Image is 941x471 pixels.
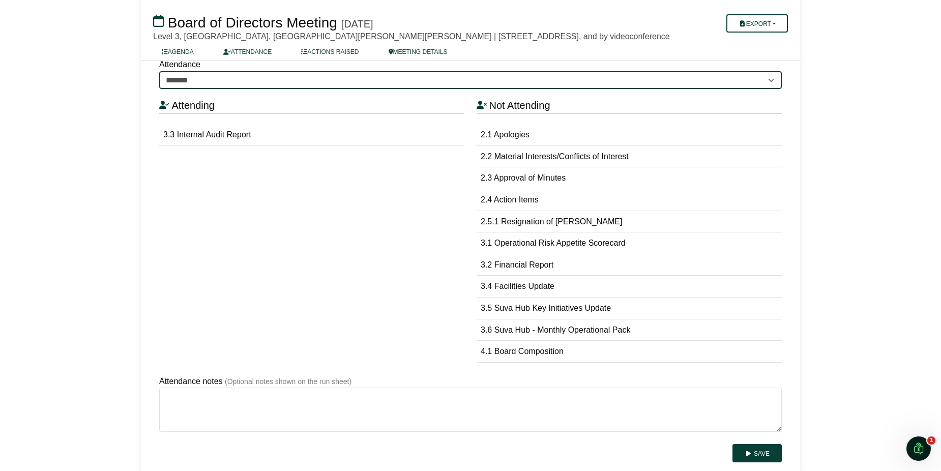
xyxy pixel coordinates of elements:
span: Suva Hub Key Initiatives Update [494,304,611,312]
span: 3.2 [481,260,492,269]
label: Attendance notes [159,375,223,388]
div: [DATE] [341,18,373,30]
span: 2.1 [481,130,492,139]
span: Material Interests/Conflicts of Interest [494,152,629,161]
span: 4.1 [481,347,492,356]
span: Board of Directors Meeting [168,15,337,31]
button: Export [726,14,788,33]
span: Financial Report [494,260,554,269]
span: Level 3, [GEOGRAPHIC_DATA], [GEOGRAPHIC_DATA][PERSON_NAME][PERSON_NAME] | [STREET_ADDRESS], and b... [153,32,670,41]
span: Facilities Update [494,282,554,290]
span: Action Items [494,195,539,204]
span: 3.1 [481,239,492,247]
span: Internal Audit Report [177,130,251,139]
a: MEETING DETAILS [374,43,462,61]
span: 1 [927,436,935,445]
span: Attending [171,100,215,111]
a: ATTENDANCE [209,43,286,61]
span: Apologies [494,130,530,139]
label: Attendance [159,58,200,71]
span: Suva Hub - Monthly Operational Pack [494,326,631,334]
button: Save [732,444,782,462]
span: 2.4 [481,195,492,204]
span: Operational Risk Appetite Scorecard [494,239,626,247]
iframe: Intercom live chat [906,436,931,461]
span: 2.5.1 [481,217,499,226]
span: Resignation of [PERSON_NAME] [501,217,622,226]
a: ACTIONS RAISED [286,43,373,61]
span: 2.3 [481,173,492,182]
span: Not Attending [489,100,550,111]
span: 3.6 [481,326,492,334]
span: 3.3 [163,130,174,139]
span: Approval of Minutes [494,173,566,182]
span: 3.5 [481,304,492,312]
span: 2.2 [481,152,492,161]
span: 3.4 [481,282,492,290]
small: (Optional notes shown on the run sheet) [225,377,351,386]
a: AGENDA [147,43,209,61]
span: Board Composition [494,347,564,356]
